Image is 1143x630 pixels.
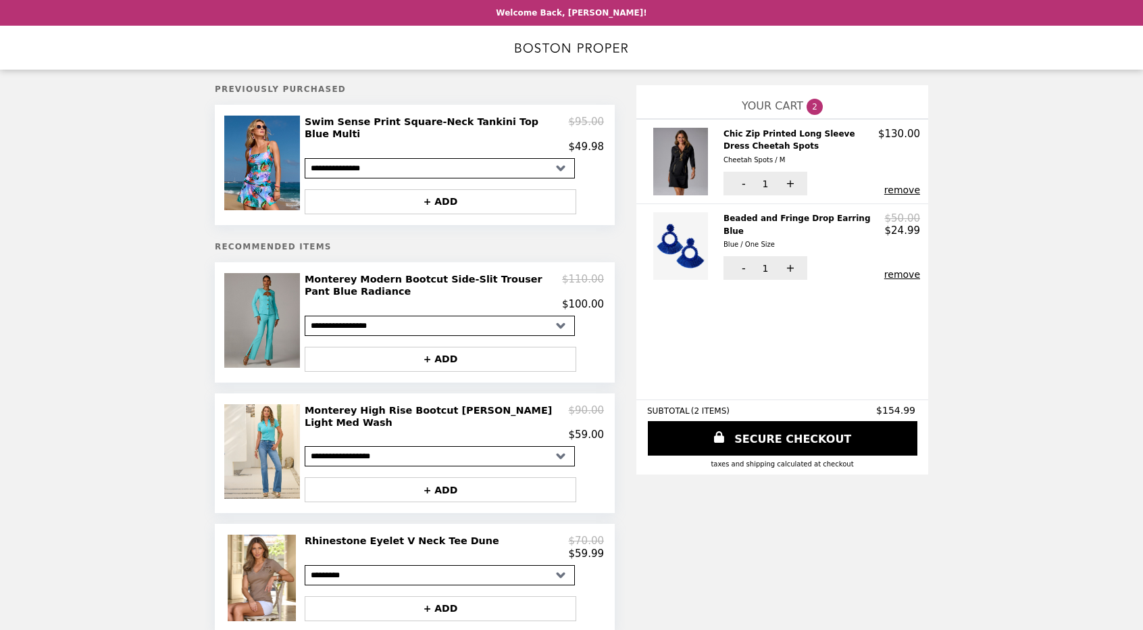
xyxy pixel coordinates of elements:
[653,128,711,195] img: Chic Zip Printed Long Sleeve Dress Cheetah Spots
[723,128,878,166] h2: Chic Zip Printed Long Sleeve Dress Cheetah Spots
[224,404,303,499] img: Monterey High Rise Bootcut Jean Light Med Wash
[763,263,769,274] span: 1
[228,535,300,621] img: Rhinestone Eyelet V Neck Tee Dune
[305,596,576,621] button: + ADD
[305,316,575,336] select: Select a product variant
[876,405,917,416] span: $154.99
[305,565,575,585] select: Select a product variant
[215,84,615,94] h5: Previously Purchased
[305,189,576,214] button: + ADD
[562,273,604,298] p: $110.00
[885,212,921,224] p: $50.00
[305,273,562,298] h2: Monterey Modern Bootcut Side-Slit Trouser Pant Blue Radiance
[807,99,823,115] span: 2
[878,128,920,140] p: $130.00
[496,8,646,18] p: Welcome Back, [PERSON_NAME]!
[770,172,807,195] button: +
[884,269,920,280] button: remove
[647,460,917,468] div: Taxes and Shipping calculated at checkout
[723,154,873,166] div: Cheetah Spots / M
[305,404,569,429] h2: Monterey High Rise Bootcut [PERSON_NAME] Light Med Wash
[569,429,605,441] p: $59.00
[569,116,605,141] p: $95.00
[305,347,576,372] button: + ADD
[224,116,303,210] img: Swim Sense Print Square-Neck Tankini Top Blue Multi
[569,404,605,429] p: $90.00
[723,212,885,251] h2: Beaded and Fringe Drop Earring Blue
[653,212,711,280] img: Beaded and Fringe Drop Earring Blue
[647,406,691,416] span: SUBTOTAL
[569,141,605,153] p: $49.98
[770,256,807,280] button: +
[305,446,575,466] select: Select a product variant
[215,242,615,251] h5: Recommended Items
[305,535,505,547] h2: Rhinestone Eyelet V Neck Tee Dune
[569,535,605,547] p: $70.00
[305,158,575,178] select: Select a product variant
[884,185,920,195] button: remove
[691,406,730,416] span: ( 2 ITEMS )
[305,477,576,502] button: + ADD
[569,548,605,560] p: $59.99
[723,256,761,280] button: -
[562,298,604,310] p: $100.00
[723,172,761,195] button: -
[305,116,569,141] h2: Swim Sense Print Square-Neck Tankini Top Blue Multi
[885,224,921,237] p: $24.99
[742,99,803,112] span: YOUR CART
[763,178,769,189] span: 1
[648,421,917,456] a: SECURE CHECKOUT
[224,273,303,368] img: Monterey Modern Bootcut Side-Slit Trouser Pant Blue Radiance
[515,34,628,62] img: Brand Logo
[723,239,880,251] div: Blue / One Size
